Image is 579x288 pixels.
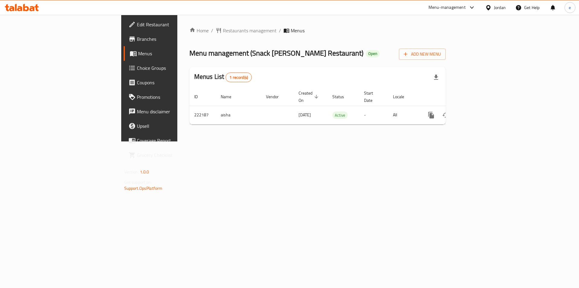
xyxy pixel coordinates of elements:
span: Open [366,51,380,56]
td: - [359,106,388,124]
span: Start Date [364,89,381,104]
nav: breadcrumb [189,27,446,34]
span: [DATE] [299,111,311,119]
span: Created On [299,89,320,104]
span: Name [221,93,239,100]
button: more [424,108,438,122]
a: Choice Groups [124,61,218,75]
div: Active [332,112,348,119]
li: / [279,27,281,34]
th: Actions [419,88,487,106]
table: enhanced table [189,88,487,125]
div: Total records count [226,73,252,82]
span: Menus [138,50,213,57]
a: Upsell [124,119,218,133]
span: Coupons [137,79,213,86]
span: Menu management ( Snack [PERSON_NAME] Restaurant ) [189,46,363,60]
td: All [388,106,419,124]
span: 1.0.0 [140,168,149,176]
span: Promotions [137,93,213,101]
span: Version: [124,168,139,176]
td: aisha [216,106,261,124]
a: Grocery Checklist [124,148,218,162]
a: Edit Restaurant [124,17,218,32]
button: Add New Menu [399,49,446,60]
span: Active [332,112,348,119]
span: Choice Groups [137,64,213,72]
a: Coverage Report [124,133,218,148]
span: 1 record(s) [226,75,252,80]
div: Menu-management [429,4,466,11]
button: Change Status [438,108,453,122]
a: Coupons [124,75,218,90]
span: Vendor [266,93,286,100]
div: Jordan [494,4,506,11]
a: Branches [124,32,218,46]
a: Promotions [124,90,218,104]
span: ID [194,93,206,100]
span: Add New Menu [404,50,441,58]
span: Get support on: [124,178,152,186]
span: Coverage Report [137,137,213,144]
h2: Menus List [194,72,252,82]
a: Menus [124,46,218,61]
a: Restaurants management [216,27,277,34]
div: Open [366,50,380,57]
span: Branches [137,35,213,43]
span: Restaurants management [223,27,277,34]
span: e [569,4,571,11]
span: Menu disclaimer [137,108,213,115]
span: Grocery Checklist [137,151,213,159]
span: Locale [393,93,412,100]
span: Edit Restaurant [137,21,213,28]
span: Upsell [137,122,213,130]
a: Support.OpsPlatform [124,184,163,192]
span: Menus [291,27,305,34]
span: Status [332,93,352,100]
a: Menu disclaimer [124,104,218,119]
div: Export file [429,70,443,85]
